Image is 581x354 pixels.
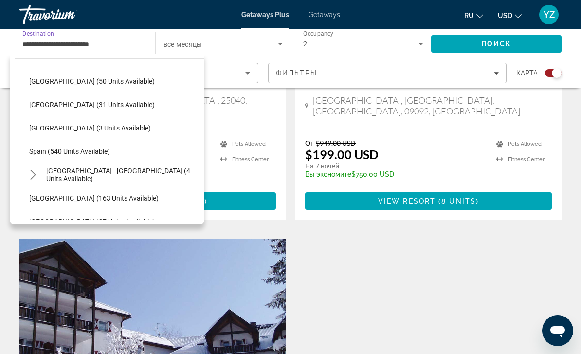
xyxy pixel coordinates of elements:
button: Select destination: Spain (540 units available) [24,143,204,160]
button: Change currency [498,8,522,22]
p: На 7 ночей [305,162,487,170]
a: Travorium [19,2,117,27]
button: Select destination: Slovakia (3 units available) [24,119,204,137]
span: Destination [22,30,54,37]
span: [GEOGRAPHIC_DATA] (31 units available) [29,101,155,109]
span: Spain (540 units available) [29,148,110,155]
span: ( ) [436,197,479,205]
span: YZ [544,10,555,19]
span: $949.00 USD [316,139,356,147]
span: Fitness Center [508,156,545,163]
span: Occupancy [303,30,334,37]
button: View Resort(8 units) [305,192,552,210]
button: Select destination: Switzerland (37 units available) [24,213,204,230]
span: Pets Allowed [232,141,266,147]
span: [GEOGRAPHIC_DATA] (37 units available) [29,218,155,225]
button: Change language [464,8,483,22]
button: Filters [268,63,507,83]
span: Вы экономите [305,170,351,178]
input: Select destination [22,38,143,50]
span: От [305,139,313,147]
span: Фильтры [276,69,318,77]
span: карта [516,66,538,80]
span: Pets Allowed [508,141,542,147]
p: $199.00 USD [305,147,379,162]
span: USD [498,12,512,19]
span: [GEOGRAPHIC_DATA], [GEOGRAPHIC_DATA], [GEOGRAPHIC_DATA], 09092, [GEOGRAPHIC_DATA] [313,95,552,116]
span: Fitness Center [232,156,269,163]
button: Select destination: Sweden (163 units available) [24,189,204,207]
span: 2 [303,40,307,48]
button: Select destination: Serbia (31 units available) [24,96,204,113]
button: Select destination: Spain - Canary Islands (4 units available) [41,166,204,184]
div: Destination options [10,54,204,224]
button: Toggle Spain - Canary Islands (4 units available) submenu [24,167,41,184]
a: Getaways Plus [241,11,289,19]
span: ru [464,12,474,19]
button: User Menu [536,4,562,25]
span: [GEOGRAPHIC_DATA] (3 units available) [29,124,151,132]
span: [GEOGRAPHIC_DATA] - [GEOGRAPHIC_DATA] (4 units available) [46,167,200,183]
p: $750.00 USD [305,170,487,178]
span: все месяцы [163,40,202,48]
button: Select destination: Portugal (50 units available) [24,73,204,90]
button: Search [431,35,562,53]
span: 8 units [441,197,476,205]
mat-select: Sort by [28,67,250,79]
span: View Resort [378,197,436,205]
iframe: Кнопка запуска окна обмена сообщениями [542,315,573,346]
span: [GEOGRAPHIC_DATA] (50 units available) [29,77,155,85]
span: Поиск [481,40,512,48]
a: Getaways [309,11,340,19]
span: [GEOGRAPHIC_DATA] (163 units available) [29,194,159,202]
